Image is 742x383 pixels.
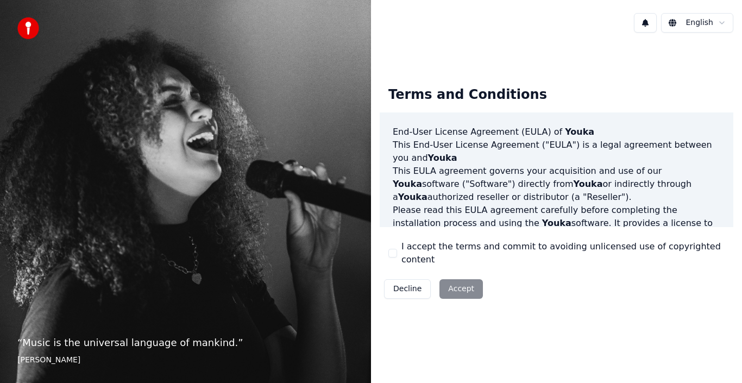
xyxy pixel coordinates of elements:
[17,355,354,366] footer: [PERSON_NAME]
[428,153,457,163] span: Youka
[401,240,725,266] label: I accept the terms and commit to avoiding unlicensed use of copyrighted content
[398,192,427,202] span: Youka
[393,179,422,189] span: Youka
[393,204,720,256] p: Please read this EULA agreement carefully before completing the installation process and using th...
[393,165,720,204] p: This EULA agreement governs your acquisition and use of our software ("Software") directly from o...
[542,218,571,228] span: Youka
[393,139,720,165] p: This End-User License Agreement ("EULA") is a legal agreement between you and
[17,335,354,350] p: “ Music is the universal language of mankind. ”
[380,78,556,112] div: Terms and Conditions
[17,17,39,39] img: youka
[393,125,720,139] h3: End-User License Agreement (EULA) of
[384,279,431,299] button: Decline
[574,179,603,189] span: Youka
[565,127,594,137] span: Youka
